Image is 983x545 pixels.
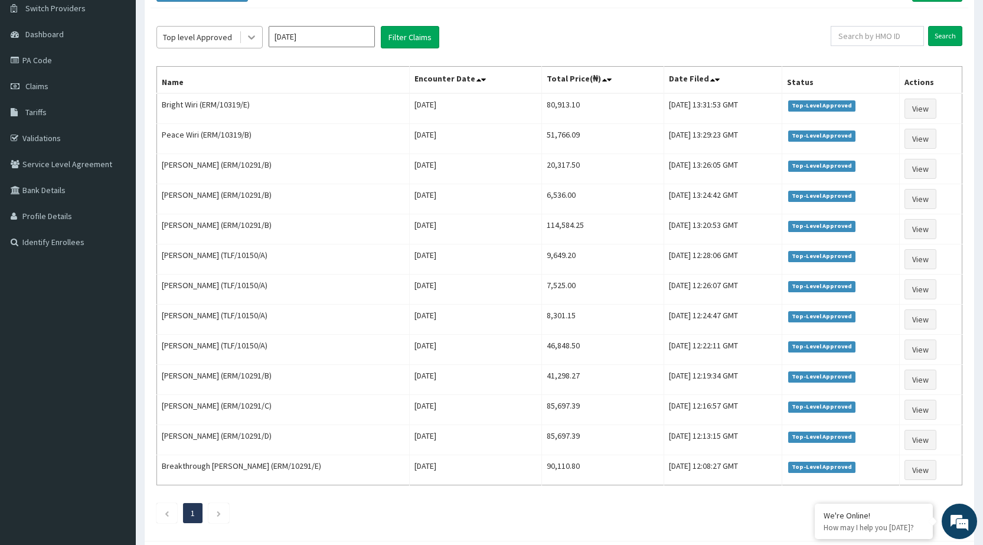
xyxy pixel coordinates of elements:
[541,365,664,395] td: 41,298.27
[157,425,410,455] td: [PERSON_NAME] (ERM/10291/D)
[410,67,542,94] th: Encounter Date
[25,3,86,14] span: Switch Providers
[900,67,962,94] th: Actions
[664,244,782,275] td: [DATE] 12:28:06 GMT
[664,455,782,485] td: [DATE] 12:08:27 GMT
[410,244,542,275] td: [DATE]
[541,395,664,425] td: 85,697.39
[664,154,782,184] td: [DATE] 13:26:05 GMT
[904,370,936,390] a: View
[381,26,439,48] button: Filter Claims
[410,154,542,184] td: [DATE]
[904,430,936,450] a: View
[157,244,410,275] td: [PERSON_NAME] (TLF/10150/A)
[664,395,782,425] td: [DATE] 12:16:57 GMT
[664,425,782,455] td: [DATE] 12:13:15 GMT
[664,275,782,305] td: [DATE] 12:26:07 GMT
[664,93,782,124] td: [DATE] 13:31:53 GMT
[157,154,410,184] td: [PERSON_NAME] (ERM/10291/B)
[541,154,664,184] td: 20,317.50
[61,66,198,81] div: Chat with us now
[194,6,222,34] div: Minimize live chat window
[157,93,410,124] td: Bright Wiri (ERM/10319/E)
[157,335,410,365] td: [PERSON_NAME] (TLF/10150/A)
[410,184,542,214] td: [DATE]
[824,523,924,533] p: How may I help you today?
[782,67,899,94] th: Status
[904,400,936,420] a: View
[157,214,410,244] td: [PERSON_NAME] (ERM/10291/B)
[788,341,856,352] span: Top-Level Approved
[664,305,782,335] td: [DATE] 12:24:47 GMT
[664,67,782,94] th: Date Filed
[157,365,410,395] td: [PERSON_NAME] (ERM/10291/B)
[788,161,856,171] span: Top-Level Approved
[541,244,664,275] td: 9,649.20
[410,93,542,124] td: [DATE]
[664,184,782,214] td: [DATE] 13:24:42 GMT
[788,251,856,262] span: Top-Level Approved
[541,93,664,124] td: 80,913.10
[664,365,782,395] td: [DATE] 12:19:34 GMT
[410,425,542,455] td: [DATE]
[788,462,856,472] span: Top-Level Approved
[164,508,169,518] a: Previous page
[788,281,856,292] span: Top-Level Approved
[541,67,664,94] th: Total Price(₦)
[25,107,47,118] span: Tariffs
[541,335,664,365] td: 46,848.50
[788,402,856,412] span: Top-Level Approved
[788,191,856,201] span: Top-Level Approved
[541,184,664,214] td: 6,536.00
[664,214,782,244] td: [DATE] 13:20:53 GMT
[904,129,936,149] a: View
[25,29,64,40] span: Dashboard
[25,81,48,92] span: Claims
[788,311,856,322] span: Top-Level Approved
[157,124,410,154] td: Peace Wiri (ERM/10319/B)
[410,395,542,425] td: [DATE]
[904,309,936,329] a: View
[163,31,232,43] div: Top level Approved
[541,214,664,244] td: 114,584.25
[904,279,936,299] a: View
[157,67,410,94] th: Name
[541,275,664,305] td: 7,525.00
[788,371,856,382] span: Top-Level Approved
[904,340,936,360] a: View
[824,510,924,521] div: We're Online!
[22,59,48,89] img: d_794563401_company_1708531726252_794563401
[904,219,936,239] a: View
[410,365,542,395] td: [DATE]
[904,460,936,480] a: View
[541,124,664,154] td: 51,766.09
[410,455,542,485] td: [DATE]
[788,130,856,141] span: Top-Level Approved
[541,455,664,485] td: 90,110.80
[410,124,542,154] td: [DATE]
[788,432,856,442] span: Top-Level Approved
[157,305,410,335] td: [PERSON_NAME] (TLF/10150/A)
[904,99,936,119] a: View
[410,305,542,335] td: [DATE]
[216,508,221,518] a: Next page
[410,214,542,244] td: [DATE]
[410,335,542,365] td: [DATE]
[269,26,375,47] input: Select Month and Year
[157,275,410,305] td: [PERSON_NAME] (TLF/10150/A)
[664,124,782,154] td: [DATE] 13:29:23 GMT
[904,249,936,269] a: View
[904,189,936,209] a: View
[157,455,410,485] td: Breakthrough [PERSON_NAME] (ERM/10291/E)
[831,26,924,46] input: Search by HMO ID
[157,395,410,425] td: [PERSON_NAME] (ERM/10291/C)
[157,184,410,214] td: [PERSON_NAME] (ERM/10291/B)
[904,159,936,179] a: View
[6,322,225,364] textarea: Type your message and hit 'Enter'
[410,275,542,305] td: [DATE]
[788,221,856,231] span: Top-Level Approved
[541,425,664,455] td: 85,697.39
[191,508,195,518] a: Page 1 is your current page
[541,305,664,335] td: 8,301.15
[664,335,782,365] td: [DATE] 12:22:11 GMT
